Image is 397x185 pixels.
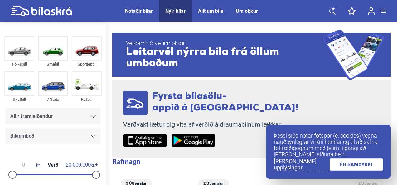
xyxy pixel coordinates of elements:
[10,112,53,121] span: Allir framleiðendur
[152,92,298,113] span: Fyrsta bílasölu- appið á [GEOGRAPHIC_DATA]!
[198,8,223,14] a: Allt um bíla
[123,121,298,129] p: Verðvakt lætur þig vita ef verðið á draumabílnum lækkar.
[125,8,153,14] a: Notaðir bílar
[66,162,95,168] span: kr.
[72,61,102,68] div: Sportjeppi
[165,8,186,14] a: Nýir bílar
[112,158,140,166] b: Rafmagn
[46,163,60,168] span: Verð
[72,96,102,103] div: Rafbíll
[236,8,258,14] a: Um okkur
[126,41,322,47] span: Velkomin á vefinn okkar!
[112,30,391,80] a: Velkomin á vefinn okkar!Leitarvél nýrra bíla frá öllum umboðum
[38,96,68,103] div: 7 Sæta
[10,132,34,140] span: Bílaumboð
[330,158,383,171] a: ÉG SAMÞYKKI
[11,162,40,168] span: kr.
[274,158,330,171] a: [PERSON_NAME] upplýsingar
[274,133,383,158] p: Þessi síða notar fótspor (e. cookies) vegna nauðsynlegrar virkni hennar og til að safna tölfræðig...
[4,61,34,68] div: Fólksbíll
[38,61,68,68] div: Smábíl
[368,7,375,15] img: user-login.svg
[4,96,34,103] div: Skutbíll
[126,47,322,69] span: Leitarvél nýrra bíla frá öllum umboðum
